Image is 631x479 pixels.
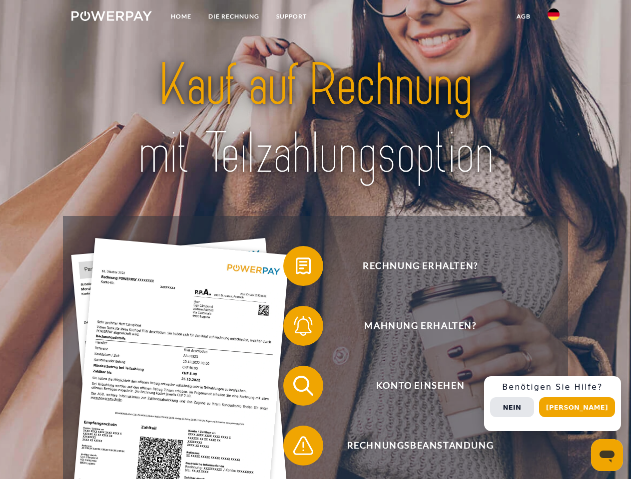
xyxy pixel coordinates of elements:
img: qb_warning.svg [291,433,316,458]
a: SUPPORT [268,7,315,25]
span: Konto einsehen [298,366,543,406]
span: Rechnungsbeanstandung [298,426,543,466]
img: qb_search.svg [291,373,316,398]
button: Konto einsehen [283,366,543,406]
button: Mahnung erhalten? [283,306,543,346]
img: de [548,8,560,20]
button: Rechnungsbeanstandung [283,426,543,466]
h3: Benötigen Sie Hilfe? [490,382,615,392]
a: agb [508,7,539,25]
img: logo-powerpay-white.svg [71,11,152,21]
button: Rechnung erhalten? [283,246,543,286]
div: Schnellhilfe [484,376,621,431]
iframe: Schaltfläche zum Öffnen des Messaging-Fensters [591,439,623,471]
button: Nein [490,397,534,417]
span: Mahnung erhalten? [298,306,543,346]
img: qb_bell.svg [291,313,316,338]
button: [PERSON_NAME] [539,397,615,417]
img: title-powerpay_de.svg [95,48,536,191]
a: DIE RECHNUNG [200,7,268,25]
a: Home [162,7,200,25]
img: qb_bill.svg [291,253,316,278]
span: Rechnung erhalten? [298,246,543,286]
